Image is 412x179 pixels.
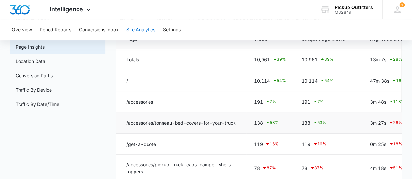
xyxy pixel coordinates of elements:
a: Traffic By Date/Time [16,101,59,108]
div: 119 [302,140,354,148]
div: 54 % [272,77,286,84]
div: account name [335,5,373,10]
div: 78 [302,164,354,172]
button: Period Reports [40,19,71,40]
td: / [116,70,246,91]
div: 87 % [262,164,276,172]
div: 87 % [310,164,323,172]
div: 16 % [265,140,279,148]
div: 113 % [389,98,405,106]
span: 1 [399,2,405,7]
button: Conversions Inbox [79,19,119,40]
div: 7 % [265,98,276,106]
div: 138 [302,119,354,127]
div: 10,114 [302,77,354,84]
div: 191 [302,98,354,106]
span: Intelligence [50,6,83,13]
button: Site Analytics [126,19,155,40]
td: /accessories [116,91,246,112]
td: /accessories/tonneau-bed-covers-for-your-truck [116,112,246,134]
div: account id [335,10,373,15]
div: 7 % [313,98,324,106]
div: 53 % [313,119,326,127]
div: 53 % [265,119,279,127]
div: 138 [254,119,286,127]
div: 16 % [391,77,405,84]
div: 28 % [389,56,402,63]
div: 26 % [389,119,402,127]
td: /get-a-quote [116,134,246,155]
div: 54 % [320,77,334,84]
div: notifications count [399,2,405,7]
div: 16 % [313,140,326,148]
div: 39 % [272,56,286,63]
button: Overview [12,19,32,40]
div: 10,961 [254,56,286,63]
div: 51 % [389,164,402,172]
div: 191 [254,98,286,106]
div: 10,961 [302,56,354,63]
a: Conversion Paths [16,72,53,79]
div: 10,114 [254,77,286,84]
button: Settings [163,19,181,40]
div: 119 [254,140,286,148]
div: 78 [254,164,286,172]
td: Totals [116,49,246,70]
div: 39 % [320,56,334,63]
div: 18 % [389,140,402,148]
a: Location Data [16,58,45,65]
a: Traffic By Device [16,86,52,93]
a: Page Insights [16,44,45,50]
